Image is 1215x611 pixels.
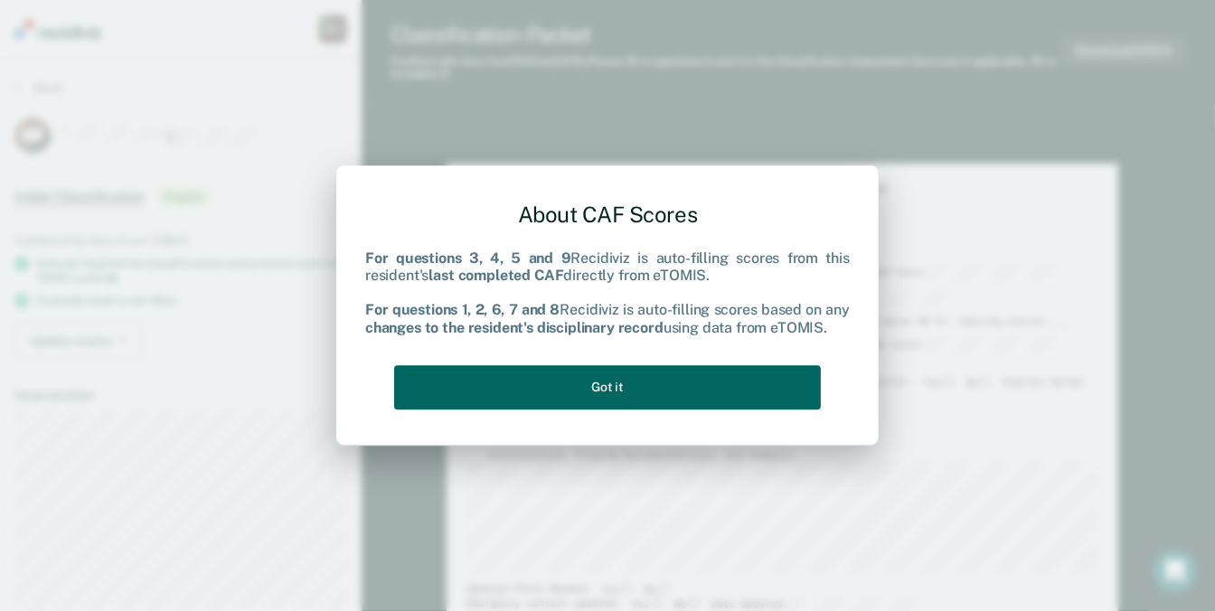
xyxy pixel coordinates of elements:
[365,302,560,319] b: For questions 1, 2, 6, 7 and 8
[365,249,850,336] div: Recidiviz is auto-filling scores from this resident's directly from eTOMIS. Recidiviz is auto-fil...
[365,187,850,242] div: About CAF Scores
[429,267,563,284] b: last completed CAF
[365,319,664,336] b: changes to the resident's disciplinary record
[365,249,571,267] b: For questions 3, 4, 5 and 9
[394,365,821,409] button: Got it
